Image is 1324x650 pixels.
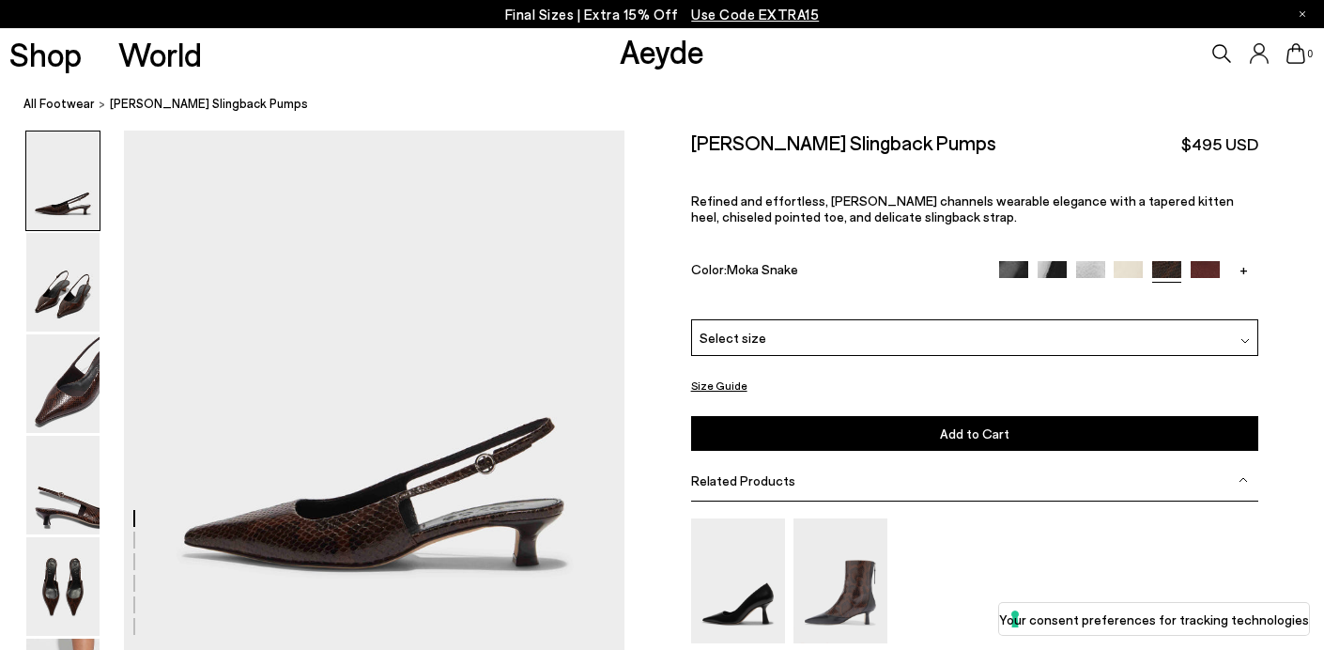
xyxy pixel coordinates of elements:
label: Your consent preferences for tracking technologies [999,610,1309,629]
a: All Footwear [23,94,95,114]
img: Catrina Slingback Pumps - Image 4 [26,436,100,534]
button: Add to Cart [691,416,1258,451]
img: Zandra Pointed Pumps [691,518,785,643]
a: + [1229,261,1258,278]
h2: [PERSON_NAME] Slingback Pumps [691,131,996,154]
span: Add to Cart [940,426,1009,441]
span: Moka Snake [727,261,798,277]
img: Catrina Slingback Pumps - Image 2 [26,233,100,332]
a: Aeyde [620,31,704,70]
span: 0 [1305,49,1315,59]
a: 0 [1286,43,1305,64]
img: svg%3E [1240,336,1250,346]
img: Catrina Slingback Pumps - Image 5 [26,537,100,636]
span: Select size [700,328,766,348]
img: Sila Dual-Toned Boots [793,518,887,643]
button: Your consent preferences for tracking technologies [999,603,1309,635]
div: Color: [691,261,981,283]
span: Related Products [691,472,795,488]
span: [PERSON_NAME] Slingback Pumps [110,94,308,114]
span: $495 USD [1181,132,1258,156]
p: Final Sizes | Extra 15% Off [505,3,820,26]
a: World [118,38,202,70]
img: Catrina Slingback Pumps - Image 1 [26,132,100,230]
span: Navigate to /collections/ss25-final-sizes [691,6,819,23]
img: svg%3E [1239,475,1248,485]
a: Shop [9,38,82,70]
nav: breadcrumb [23,79,1324,131]
span: Refined and effortless, [PERSON_NAME] channels wearable elegance with a tapered kitten heel, chis... [691,193,1234,224]
img: Catrina Slingback Pumps - Image 3 [26,334,100,433]
button: Size Guide [691,374,747,397]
